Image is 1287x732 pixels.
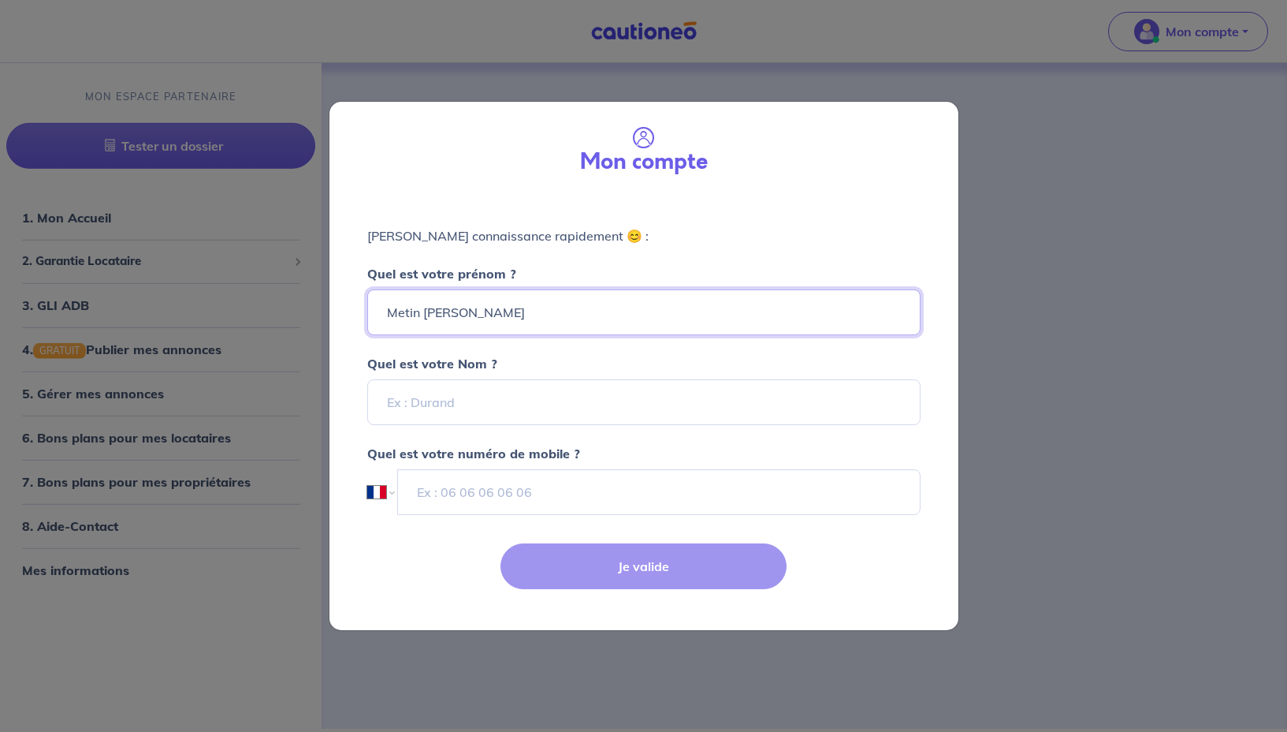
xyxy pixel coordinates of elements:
[367,379,921,425] input: Ex : Durand
[580,149,708,176] h3: Mon compte
[367,226,921,245] p: [PERSON_NAME] connaissance rapidement 😊 :
[367,266,516,282] strong: Quel est votre prénom ?
[367,446,580,461] strong: Quel est votre numéro de mobile ?
[367,289,921,335] input: Ex : Martin
[367,356,497,372] strong: Quel est votre Nom ?
[397,469,920,515] input: Ex : 06 06 06 06 06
